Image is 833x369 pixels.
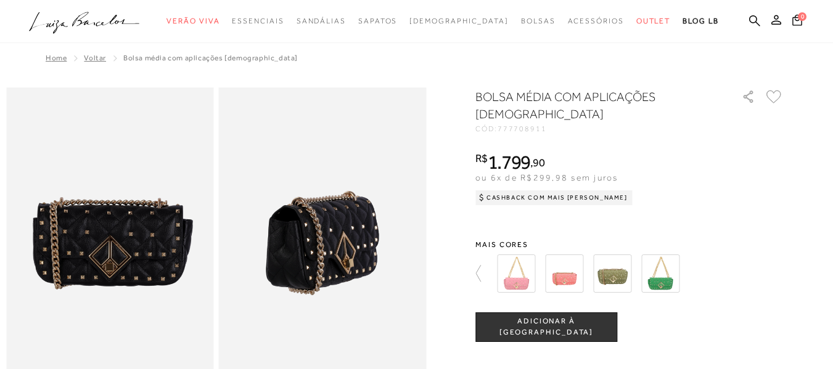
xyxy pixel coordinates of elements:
span: 90 [533,156,544,169]
a: Voltar [84,54,106,62]
span: Acessórios [568,17,624,25]
span: Sandálias [297,17,346,25]
a: categoryNavScreenReaderText [166,10,220,33]
button: ADICIONAR À [GEOGRAPHIC_DATA] [475,312,617,342]
span: Sapatos [358,17,397,25]
div: CÓD: [475,125,722,132]
a: categoryNavScreenReaderText [636,10,671,33]
span: 1.799 [488,151,531,173]
div: Cashback com Mais [PERSON_NAME] [475,190,633,205]
img: BOLSA MÉDIA EM COURO ROSA CEREJEIRA COM APLICAÇÕES [497,254,535,293]
span: 777708911 [498,124,547,133]
a: Home [46,54,67,62]
span: Bolsas [521,17,556,25]
span: Essenciais [232,17,284,25]
h1: BOLSA MÉDIA COM APLICAÇÕES [DEMOGRAPHIC_DATA] [475,88,707,123]
a: BLOG LB [683,10,718,33]
span: BLOG LB [683,17,718,25]
img: BOLSA MÉDIA EM COURO ROSA MELANCIA COM APLICAÇÕES [545,254,583,293]
span: [DEMOGRAPHIC_DATA] [409,17,509,25]
span: BOLSA MÉDIA COM APLICAÇÕES [DEMOGRAPHIC_DATA] [123,54,298,62]
span: Verão Viva [166,17,220,25]
a: categoryNavScreenReaderText [358,10,397,33]
span: Outlet [636,17,671,25]
a: noSubCategoriesText [409,10,509,33]
span: Mais cores [475,241,784,248]
span: 0 [798,12,806,21]
button: 0 [789,14,806,30]
span: ADICIONAR À [GEOGRAPHIC_DATA] [476,316,617,338]
i: R$ [475,153,488,164]
a: categoryNavScreenReaderText [232,10,284,33]
a: categoryNavScreenReaderText [521,10,556,33]
img: BOLSA MÉDIA EM COURO VERDE TREVO COM APLICAÇÕES [641,254,679,293]
span: ou 6x de R$299,98 sem juros [475,172,618,182]
img: BOLSA MÉDIA EM COURO VERDE OLIVA COM APLICAÇÕES [593,254,631,293]
a: categoryNavScreenReaderText [568,10,624,33]
a: categoryNavScreenReaderText [297,10,346,33]
i: , [530,157,544,168]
